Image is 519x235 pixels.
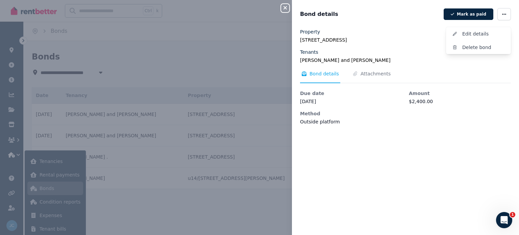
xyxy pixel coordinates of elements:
span: Bond details [310,70,339,77]
legend: [STREET_ADDRESS] [300,37,511,43]
dt: Due date [300,90,402,97]
dt: Method [300,110,402,117]
iframe: Intercom live chat [496,212,512,228]
span: Bond details [300,10,338,18]
dt: Amount [409,90,511,97]
span: Edit details [462,30,505,38]
label: Property [300,28,320,35]
button: Mark as paid [444,8,493,20]
button: Delete bond [446,41,511,54]
span: Attachments [361,70,391,77]
legend: [PERSON_NAME] and [PERSON_NAME] [300,57,511,64]
dd: [DATE] [300,98,402,105]
span: 1 [510,212,515,217]
span: Delete bond [462,43,505,51]
dd: Outside platform [300,118,402,125]
nav: Tabs [300,70,511,83]
button: Edit details [446,27,511,41]
dd: $2,400.00 [409,98,511,105]
label: Tenants [300,49,318,55]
